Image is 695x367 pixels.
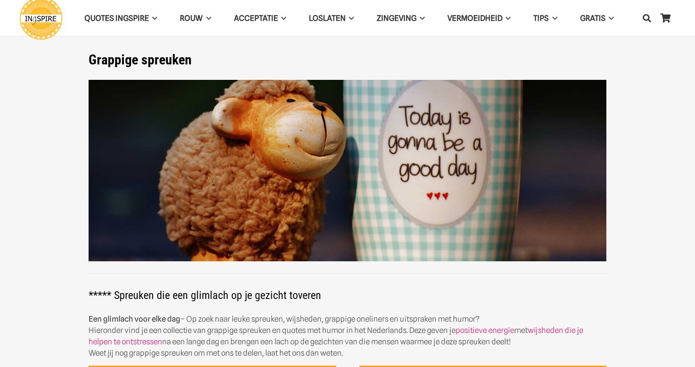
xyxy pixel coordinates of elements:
[549,7,557,29] span: TIPS Menu
[149,7,157,29] span: QUOTES INGSPIRE Menu
[502,7,511,29] span: VERMOEIDHEID Menu
[84,14,149,23] span: QUOTES INGSPIRE
[180,14,203,23] span: ROUW
[278,7,286,29] span: Acceptatie Menu
[569,7,625,30] a: GRATISGRATIS Menu
[89,314,180,323] strong: Een glimlach voor elke dag
[203,7,211,29] span: ROUW Menu
[89,277,606,302] h2: ***** Spreuken die een glimlach op je gezicht toveren
[309,14,346,23] span: Loslaten
[447,14,502,23] span: VERMOEIDHEID
[346,7,354,29] span: Loslaten Menu
[89,80,606,262] img: Leuke korte spreuken en grappige oneliners gezegden leuke spreuken voor op facebook - grappige qu...
[223,7,298,30] a: AcceptatieAcceptatie Menu
[436,7,522,30] a: VERMOEIDHEIDVERMOEIDHEID Menu
[533,14,549,23] span: TIPS
[606,7,614,29] span: GRATIS Menu
[417,7,425,29] span: Zingeving Menu
[377,14,417,23] span: Zingeving
[234,14,278,23] span: Acceptatie
[522,7,568,30] a: TIPSTIPS Menu
[638,7,656,29] a: Zoeken
[298,7,365,30] a: LoslatenLoslaten Menu
[89,313,606,359] p: – Op zoek naar leuke spreuken, wijsheden, grappige oneliners en uitspraken met humor? Hieronder v...
[73,7,169,30] a: QUOTES INGSPIREQUOTES INGSPIRE Menu
[580,14,606,23] span: GRATIS
[169,7,222,30] a: ROUWROUW Menu
[89,52,606,68] h1: Grappige spreuken
[365,7,436,30] a: ZingevingZingeving Menu
[456,326,514,335] a: positieve energie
